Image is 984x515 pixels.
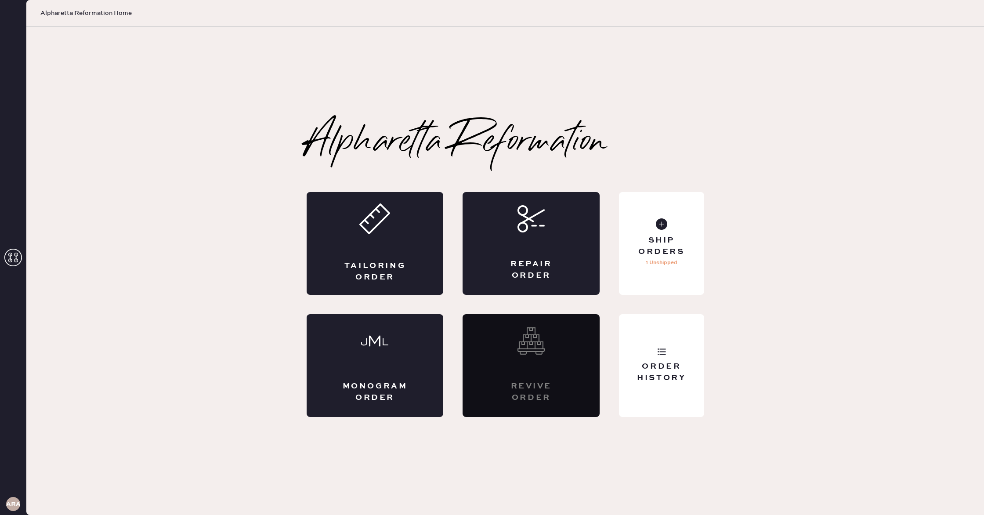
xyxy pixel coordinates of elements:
div: Order History [626,361,697,383]
div: Revive order [498,381,564,403]
div: Interested? Contact us at care@hemster.co [463,314,600,417]
p: 1 Unshipped [646,257,677,268]
div: Monogram Order [342,381,409,403]
div: Ship Orders [626,235,697,257]
div: Tailoring Order [342,261,409,283]
h2: Alpharetta Reformation [307,125,608,160]
div: Repair Order [498,259,564,281]
h3: ARA [6,501,20,507]
span: Alpharetta Reformation Home [40,9,132,18]
iframe: Front Chat [942,475,980,513]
